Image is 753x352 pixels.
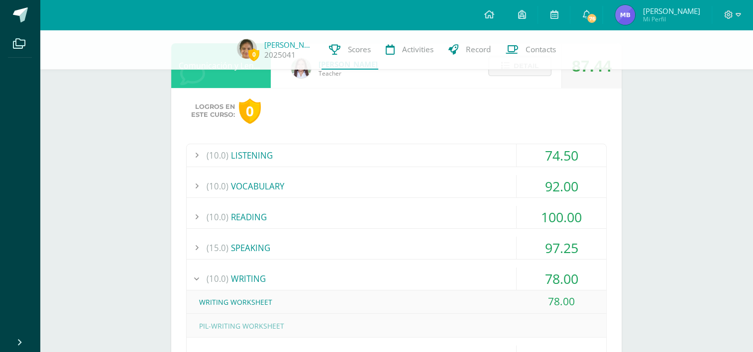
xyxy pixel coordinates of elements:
[239,98,261,124] div: 0
[187,144,606,167] div: LISTENING
[207,175,228,197] span: (10.0)
[517,206,606,228] div: 100.00
[517,175,606,197] div: 92.00
[643,15,700,23] span: Mi Perfil
[498,30,563,70] a: Contacts
[237,39,257,59] img: 4684625e3063d727a78513927f19c879.png
[207,144,228,167] span: (10.0)
[615,5,635,25] img: 5a23d9b034233967b44c7c21eeedf540.png
[402,44,433,55] span: Activities
[187,206,606,228] div: READING
[517,237,606,259] div: 97.25
[348,44,371,55] span: Scores
[187,175,606,197] div: VOCABULARY
[441,30,498,70] a: Record
[526,44,556,55] span: Contacts
[264,40,314,50] a: [PERSON_NAME]
[248,48,259,61] span: 0
[187,315,606,337] div: PIL-WRITING WORKSHEET
[586,13,597,24] span: 76
[187,237,606,259] div: SPEAKING
[378,30,441,70] a: Activities
[643,6,700,16] span: [PERSON_NAME]
[207,237,228,259] span: (15.0)
[517,267,606,290] div: 78.00
[466,44,491,55] span: Record
[207,267,228,290] span: (10.0)
[187,267,606,290] div: WRITING
[207,206,228,228] span: (10.0)
[322,30,378,70] a: Scores
[264,50,296,60] a: 2025041
[517,144,606,167] div: 74.50
[517,290,606,313] div: 78.00
[319,69,378,78] span: Teacher
[187,291,606,313] div: WRITING WORKSHEET
[191,103,235,119] span: Logros en este curso:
